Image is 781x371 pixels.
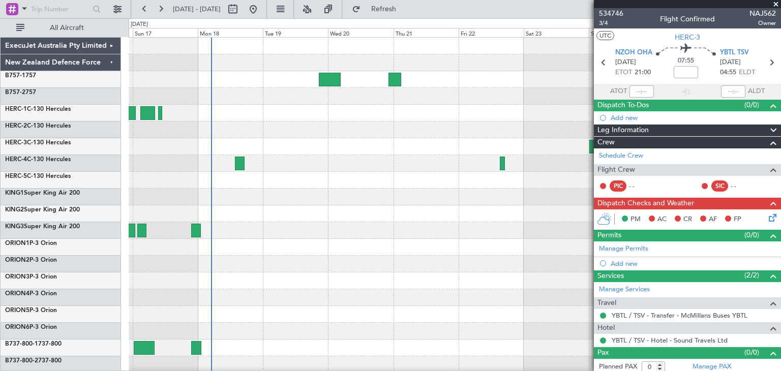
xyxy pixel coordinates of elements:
[615,57,636,68] span: [DATE]
[612,336,728,345] a: YBTL / TSV - Hotel - Sound Travels Ltd
[5,324,57,330] a: ORION6P-3 Orion
[612,311,747,320] a: YBTL / TSV - Transfer - McMillans Buses YBTL
[599,151,643,161] a: Schedule Crew
[597,137,615,148] span: Crew
[5,157,71,163] a: HERC-4C-130 Hercules
[26,24,107,32] span: All Aircraft
[611,259,776,268] div: Add new
[599,285,650,295] a: Manage Services
[5,89,36,96] a: B757-2757
[5,157,27,163] span: HERC-4
[173,5,221,14] span: [DATE] - [DATE]
[720,68,736,78] span: 04:55
[459,28,524,37] div: Fri 22
[597,100,649,111] span: Dispatch To-Dos
[597,125,649,136] span: Leg Information
[610,180,626,192] div: PIC
[5,73,36,79] a: B757-1757
[749,8,776,19] span: NAJ562
[5,358,38,364] span: B737-800-2
[5,89,25,96] span: B757-2
[5,207,24,213] span: KING2
[363,6,405,13] span: Refresh
[5,224,24,230] span: KING3
[720,57,741,68] span: [DATE]
[678,56,694,66] span: 07:55
[31,2,89,17] input: Trip Number
[133,28,198,37] div: Sun 17
[263,28,328,37] div: Tue 19
[5,257,29,263] span: ORION2
[5,190,80,196] a: KING1Super King Air 200
[347,1,408,17] button: Refresh
[597,164,635,176] span: Flight Crew
[675,32,700,43] span: HERC-3
[5,274,29,280] span: ORION3
[630,214,641,225] span: PM
[5,123,27,129] span: HERC-2
[720,48,749,58] span: YBTL TSV
[5,358,62,364] a: B737-800-2737-800
[198,28,263,37] div: Mon 18
[611,113,776,122] div: Add new
[5,291,29,297] span: ORION4
[599,244,648,254] a: Manage Permits
[599,19,623,27] span: 3/4
[749,19,776,27] span: Owner
[5,190,24,196] span: KING1
[394,28,459,37] div: Thu 21
[5,224,80,230] a: KING3Super King Air 200
[748,86,765,97] span: ALDT
[597,230,621,241] span: Permits
[635,68,651,78] span: 21:00
[597,347,609,359] span: Pax
[5,73,25,79] span: B757-1
[11,20,110,36] button: All Aircraft
[597,270,624,282] span: Services
[5,106,71,112] a: HERC-1C-130 Hercules
[5,341,62,347] a: B737-800-1737-800
[597,198,694,209] span: Dispatch Checks and Weather
[5,341,38,347] span: B737-800-1
[131,20,148,29] div: [DATE]
[615,48,652,58] span: NZOH OHA
[328,28,393,37] div: Wed 20
[744,347,759,358] span: (0/0)
[711,180,728,192] div: SIC
[597,297,616,309] span: Travel
[589,28,654,37] div: Sun 24
[5,257,57,263] a: ORION2P-3 Orion
[731,181,754,191] div: - -
[5,207,80,213] a: KING2Super King Air 200
[5,173,27,179] span: HERC-5
[610,86,627,97] span: ATOT
[5,274,57,280] a: ORION3P-3 Orion
[615,68,632,78] span: ETOT
[524,28,589,37] div: Sat 23
[660,14,715,24] div: Flight Confirmed
[744,270,759,281] span: (2/2)
[744,100,759,110] span: (0/0)
[629,85,654,98] input: --:--
[734,214,741,225] span: FP
[5,140,27,146] span: HERC-3
[5,324,29,330] span: ORION6
[5,140,71,146] a: HERC-3C-130 Hercules
[744,230,759,240] span: (0/0)
[5,106,27,112] span: HERC-1
[5,307,57,314] a: ORION5P-3 Orion
[599,8,623,19] span: 534746
[739,68,755,78] span: ELDT
[709,214,717,225] span: AF
[5,123,71,129] a: HERC-2C-130 Hercules
[597,322,615,334] span: Hotel
[5,173,71,179] a: HERC-5C-130 Hercules
[629,181,652,191] div: - -
[5,291,57,297] a: ORION4P-3 Orion
[596,31,614,40] button: UTC
[683,214,692,225] span: CR
[5,240,57,246] a: ORION1P-3 Orion
[5,240,29,246] span: ORION1
[5,307,29,314] span: ORION5
[657,214,667,225] span: AC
